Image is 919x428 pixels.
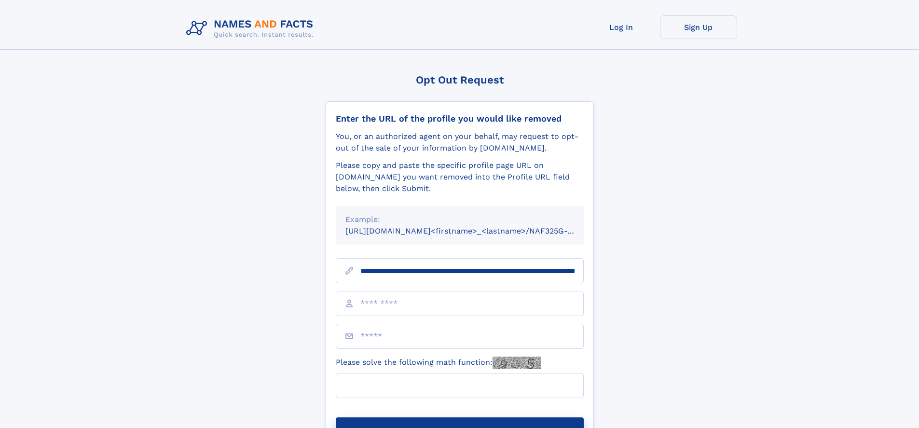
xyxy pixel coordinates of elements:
[336,160,584,194] div: Please copy and paste the specific profile page URL on [DOMAIN_NAME] you want removed into the Pr...
[336,113,584,124] div: Enter the URL of the profile you would like removed
[345,214,574,225] div: Example:
[326,74,594,86] div: Opt Out Request
[336,357,541,369] label: Please solve the following math function:
[336,131,584,154] div: You, or an authorized agent on your behalf, may request to opt-out of the sale of your informatio...
[345,226,602,235] small: [URL][DOMAIN_NAME]<firstname>_<lastname>/NAF325G-xxxxxxxx
[583,15,660,39] a: Log In
[660,15,737,39] a: Sign Up
[182,15,321,41] img: Logo Names and Facts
